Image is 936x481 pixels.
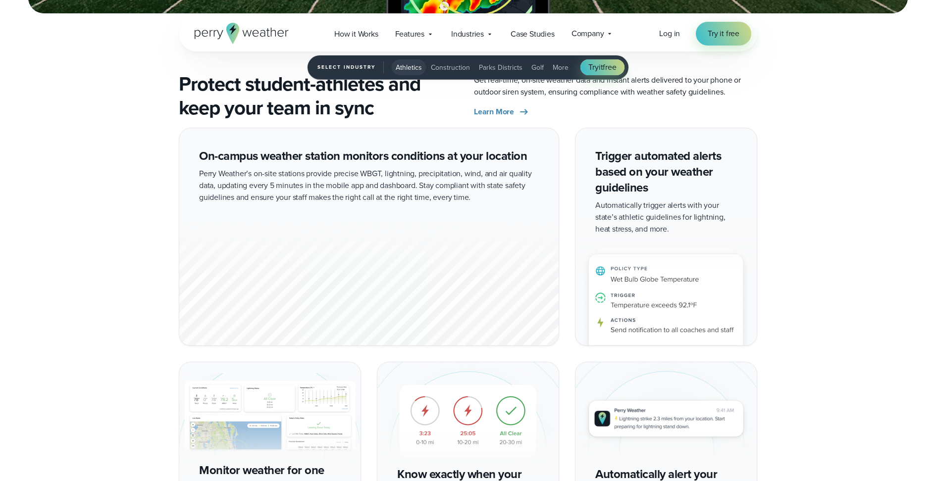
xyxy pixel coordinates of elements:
a: Learn More [474,106,530,118]
span: it [599,61,603,73]
button: Construction [427,59,474,75]
span: Athletics [396,62,422,73]
button: More [549,59,572,75]
span: Try it free [708,28,739,40]
a: Tryitfree [580,59,624,75]
span: Golf [531,62,544,73]
span: More [553,62,569,73]
button: Parks Districts [475,59,526,75]
span: Log in [659,28,680,39]
a: Try it free [696,22,751,46]
button: Athletics [392,59,426,75]
span: Features [395,28,424,40]
a: Case Studies [502,24,563,44]
span: Learn More [474,106,514,118]
span: Construction [431,62,470,73]
a: How it Works [326,24,387,44]
span: How it Works [334,28,378,40]
span: Select Industry [317,61,384,73]
span: Case Studies [511,28,555,40]
span: Parks Districts [479,62,522,73]
h2: Protect student-athletes and keep your team in sync [179,72,462,120]
a: Log in [659,28,680,40]
span: Try free [588,61,616,73]
span: Industries [451,28,484,40]
button: Golf [527,59,548,75]
span: Company [572,28,604,40]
